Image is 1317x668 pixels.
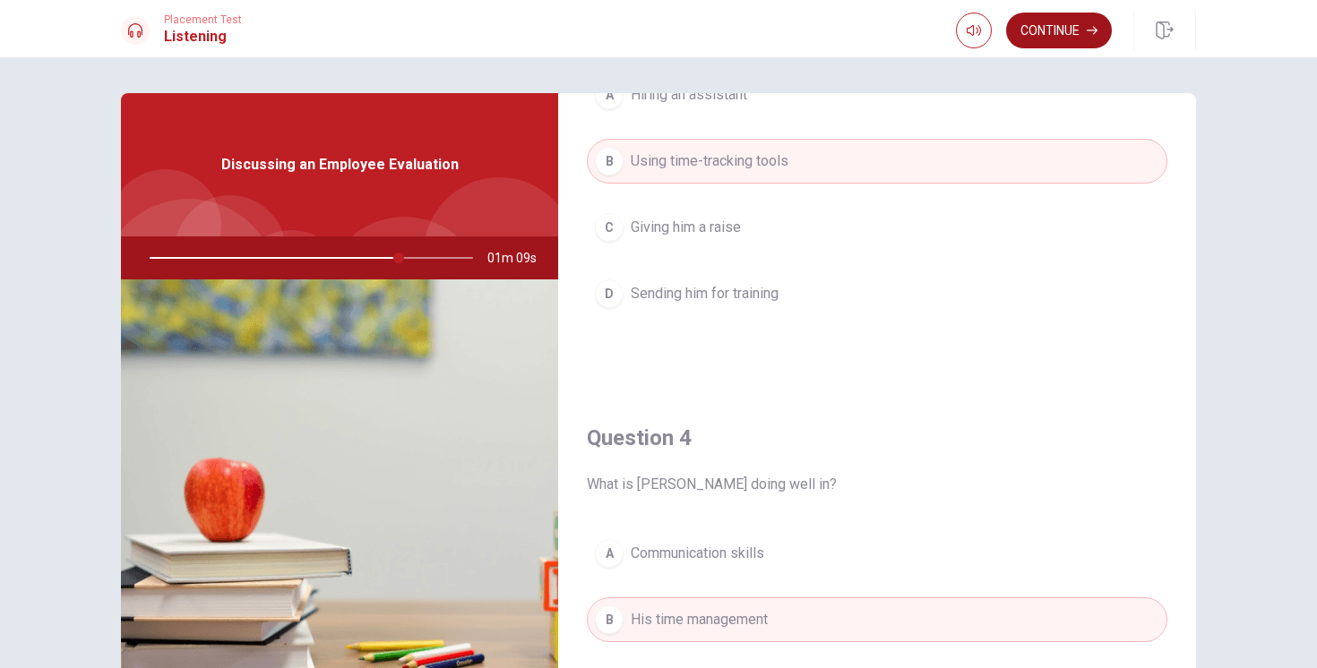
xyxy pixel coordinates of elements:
[587,474,1167,495] span: What is [PERSON_NAME] doing well in?
[587,205,1167,250] button: CGiving him a raise
[595,605,624,634] div: B
[631,609,768,630] span: His time management
[595,213,624,242] div: C
[487,236,551,279] span: 01m 09s
[631,84,747,106] span: Hiring an assistant
[587,73,1167,117] button: AHiring an assistant
[595,539,624,568] div: A
[164,13,242,26] span: Placement Test
[164,26,242,47] h1: Listening
[595,279,624,308] div: D
[587,424,1167,452] h4: Question 4
[1006,13,1112,48] button: Continue
[631,150,788,172] span: Using time-tracking tools
[587,139,1167,184] button: BUsing time-tracking tools
[221,154,459,176] span: Discussing an Employee Evaluation
[587,597,1167,642] button: BHis time management
[631,217,741,238] span: Giving him a raise
[595,147,624,176] div: B
[631,283,779,304] span: Sending him for training
[587,271,1167,316] button: DSending him for training
[587,531,1167,576] button: ACommunication skills
[631,543,764,564] span: Communication skills
[595,81,624,109] div: A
